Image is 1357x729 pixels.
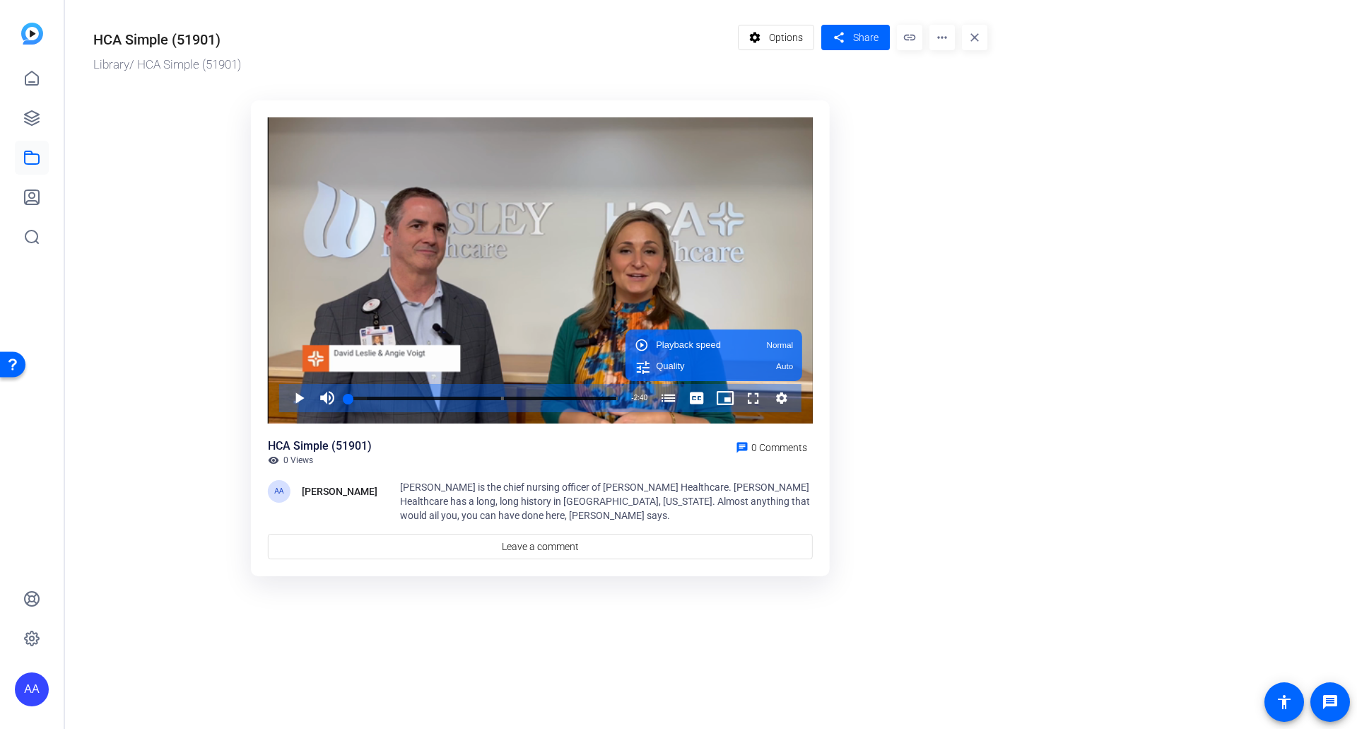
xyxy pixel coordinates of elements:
div: Video Player [268,117,813,424]
div: Progress Bar [348,397,618,400]
mat-icon: link [897,25,922,50]
div: HCA Simple (51901) [268,438,372,455]
button: Picture-in-Picture [711,384,739,412]
span: Normal [766,341,793,349]
a: Leave a comment [268,534,813,559]
span: Playback speed [656,340,721,349]
button: Share [821,25,890,50]
span: Options [769,24,803,51]
button: Chapters [654,384,683,412]
span: Leave a comment [502,540,579,554]
div: / HCA Simple (51901) [93,56,731,74]
div: AA [15,672,49,706]
button: Playback speed Normal [625,334,802,356]
mat-icon: chat [736,441,748,454]
button: Fullscreen [739,384,768,412]
button: Quality Auto [625,356,802,377]
span: Auto [776,362,793,371]
mat-icon: visibility [268,455,279,466]
div: HCA Simple (51901) [93,29,221,50]
span: Quality [656,361,684,371]
a: Library [93,57,129,71]
div: AA [268,480,290,503]
mat-icon: more_horiz [929,25,955,50]
img: blue-gradient.svg [21,23,43,45]
span: 2:40 [634,394,647,402]
span: [PERSON_NAME] is the chief nursing officer of [PERSON_NAME] Healthcare. [PERSON_NAME] Healthcare ... [400,482,810,521]
button: Play [285,384,313,412]
span: Share [853,30,879,45]
mat-icon: settings [746,24,764,51]
mat-icon: close [962,25,987,50]
button: Mute [313,384,341,412]
div: [PERSON_NAME] [302,483,377,500]
mat-icon: message [1322,694,1339,711]
span: 0 Views [283,455,313,466]
a: 0 Comments [730,438,813,455]
button: Captions [683,384,711,412]
mat-icon: accessibility [1276,694,1293,711]
button: Options [738,25,815,50]
span: 0 Comments [751,442,807,453]
span: - [631,394,633,402]
mat-icon: share [830,28,847,47]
